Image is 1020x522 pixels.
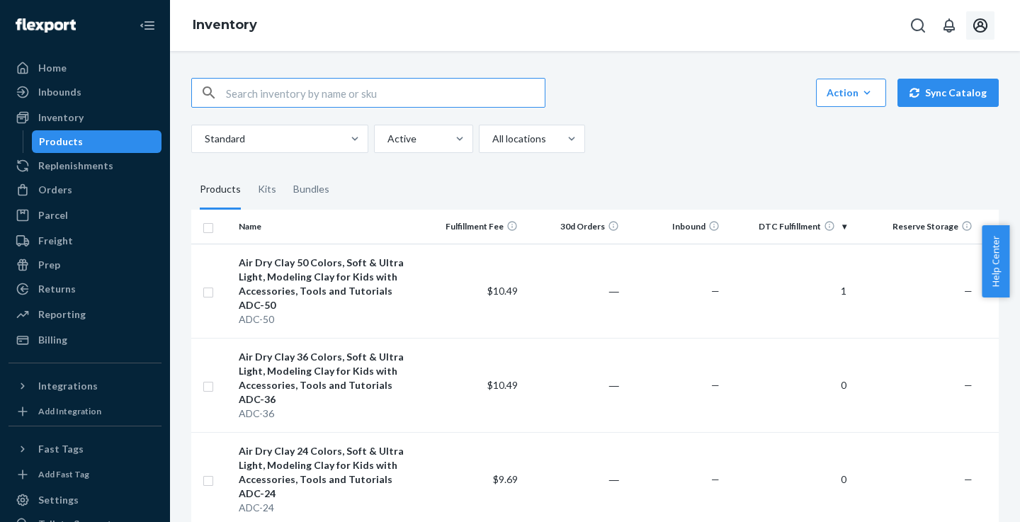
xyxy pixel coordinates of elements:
[38,208,68,222] div: Parcel
[816,79,886,107] button: Action
[964,379,973,391] span: —
[8,329,161,351] a: Billing
[193,17,257,33] a: Inventory
[258,170,276,210] div: Kits
[8,303,161,326] a: Reporting
[964,473,973,485] span: —
[38,468,89,480] div: Add Fast Tag
[38,442,84,456] div: Fast Tags
[8,489,161,511] a: Settings
[491,132,492,146] input: All locations
[523,244,625,338] td: ―
[964,285,973,297] span: —
[181,5,268,46] ol: breadcrumbs
[239,350,416,407] div: Air Dry Clay 36 Colors, Soft & Ultra Light, Modeling Clay for Kids with Accessories, Tools and Tu...
[8,278,161,300] a: Returns
[39,135,83,149] div: Products
[293,170,329,210] div: Bundles
[982,225,1009,297] button: Help Center
[133,11,161,40] button: Close Navigation
[8,229,161,252] a: Freight
[8,466,161,483] a: Add Fast Tag
[38,85,81,99] div: Inbounds
[38,234,73,248] div: Freight
[239,407,416,421] div: ADC-36
[711,473,720,485] span: —
[8,57,161,79] a: Home
[423,210,524,244] th: Fulfillment Fee
[38,282,76,296] div: Returns
[239,444,416,501] div: Air Dry Clay 24 Colors, Soft & Ultra Light, Modeling Clay for Kids with Accessories, Tools and Tu...
[725,244,851,338] td: 1
[966,11,994,40] button: Open account menu
[904,11,932,40] button: Open Search Box
[8,178,161,201] a: Orders
[523,338,625,432] td: ―
[711,379,720,391] span: —
[625,210,726,244] th: Inbound
[8,204,161,227] a: Parcel
[8,438,161,460] button: Fast Tags
[32,130,162,153] a: Products
[725,210,851,244] th: DTC Fulfillment
[38,379,98,393] div: Integrations
[239,256,416,312] div: Air Dry Clay 50 Colors, Soft & Ultra Light, Modeling Clay for Kids with Accessories, Tools and Tu...
[487,285,518,297] span: $10.49
[38,333,67,347] div: Billing
[203,132,205,146] input: Standard
[935,11,963,40] button: Open notifications
[239,501,416,515] div: ADC-24
[8,375,161,397] button: Integrations
[16,18,76,33] img: Flexport logo
[711,285,720,297] span: —
[8,154,161,177] a: Replenishments
[226,79,545,107] input: Search inventory by name or sku
[493,473,518,485] span: $9.69
[38,405,101,417] div: Add Integration
[827,86,875,100] div: Action
[38,183,72,197] div: Orders
[523,210,625,244] th: 30d Orders
[38,110,84,125] div: Inventory
[200,170,241,210] div: Products
[8,106,161,129] a: Inventory
[386,132,387,146] input: Active
[38,493,79,507] div: Settings
[233,210,422,244] th: Name
[38,258,60,272] div: Prep
[897,79,999,107] button: Sync Catalog
[38,159,113,173] div: Replenishments
[8,254,161,276] a: Prep
[852,210,978,244] th: Reserve Storage
[8,81,161,103] a: Inbounds
[487,379,518,391] span: $10.49
[239,312,416,327] div: ADC-50
[38,61,67,75] div: Home
[8,403,161,420] a: Add Integration
[38,307,86,322] div: Reporting
[725,338,851,432] td: 0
